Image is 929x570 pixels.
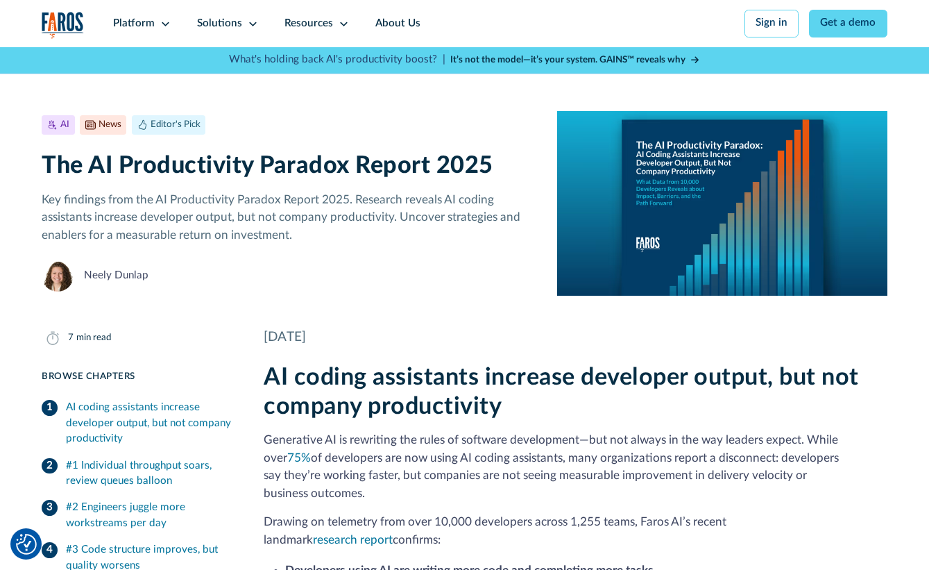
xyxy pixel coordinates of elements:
[264,363,887,420] h2: AI coding assistants increase developer output, but not company productivity
[66,458,232,490] div: #1 Individual throughput soars, review queues balloon
[284,16,333,32] div: Resources
[42,151,536,180] h1: The AI Productivity Paradox Report 2025
[84,268,148,284] div: Neely Dunlap
[264,431,887,503] p: Generative AI is rewriting the rules of software development—but not always in the way leaders ex...
[68,331,74,345] div: 7
[264,513,887,548] p: Drawing on telemetry from over 10,000 developers across 1,255 teams, Faros AI’s recent landmark c...
[42,453,232,495] a: #1 Individual throughput soars, review queues balloon
[42,394,232,453] a: AI coding assistants increase developer output, but not company productivity
[809,10,887,37] a: Get a demo
[16,534,37,555] button: Cookie Settings
[66,500,232,532] div: #2 Engineers juggle more workstreams per day
[42,260,74,292] img: Neely Dunlap
[313,534,393,546] a: research report
[16,534,37,555] img: Revisit consent button
[76,331,111,345] div: min read
[287,452,311,464] a: 75%
[264,328,887,348] div: [DATE]
[151,118,201,132] div: Editor's Pick
[450,55,685,65] strong: It’s not the model—it’s your system. GAINS™ reveals why
[42,495,232,537] a: #2 Engineers juggle more workstreams per day
[557,111,887,296] img: A report cover on a blue background. The cover reads:The AI Productivity Paradox: AI Coding Assis...
[42,12,84,39] a: home
[42,12,84,39] img: Logo of the analytics and reporting company Faros.
[744,10,799,37] a: Sign in
[197,16,242,32] div: Solutions
[60,118,69,132] div: AI
[229,52,445,68] p: What's holding back AI's productivity boost? |
[99,118,121,132] div: News
[42,370,232,384] div: Browse Chapters
[113,16,155,32] div: Platform
[66,400,232,448] div: AI coding assistants increase developer output, but not company productivity
[42,191,536,244] p: Key findings from the AI Productivity Paradox Report 2025. Research reveals AI coding assistants ...
[450,53,700,67] a: It’s not the model—it’s your system. GAINS™ reveals why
